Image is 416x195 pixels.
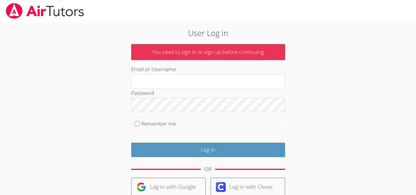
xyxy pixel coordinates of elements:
h2: User Log in [96,27,321,39]
img: airtutors_banner-c4298cdbf04f3fff15de1276eac7730deb9818008684d7c2e4769d2f7ddbe033.png [5,3,85,19]
label: Remember me [141,120,176,127]
label: Password [131,89,154,96]
img: google-logo-50288ca7cdecda66e5e0955fdab243c47b7ad437acaf1139b6f446037453330a.svg [136,182,146,192]
div: OR [204,165,212,174]
input: Log in [131,143,285,157]
img: clever-logo-6eab21bc6e7a338710f1a6ff85c0baf02591cd810cc4098c63d3a4b26e2feb20.svg [216,182,226,192]
label: Email or Username [131,66,176,73]
p: You need to sign in or sign up before continuing [131,44,285,60]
